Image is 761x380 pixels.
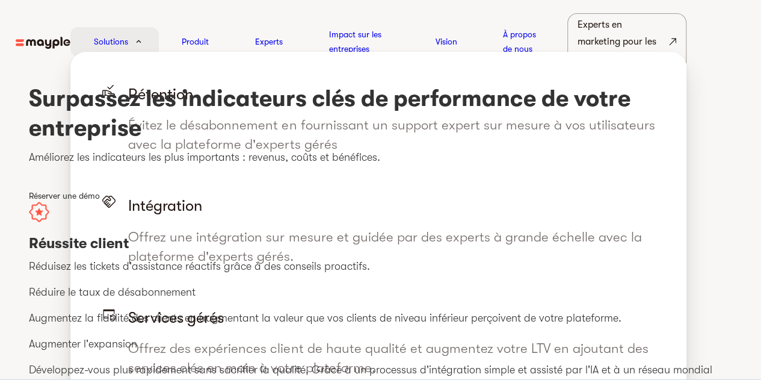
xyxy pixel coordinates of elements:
font: Impact sur les entreprises [329,30,381,54]
font: Produit [182,37,209,46]
img: flèche vers le bas [136,40,141,43]
img: réussite client [29,202,49,222]
font: Réussite client [29,235,129,252]
a: Experts [255,34,283,49]
a: Produit [182,34,209,49]
font: Experts [255,37,283,46]
a: Vision [435,34,457,49]
font: Surpassez les indicateurs clés de performance de votre entreprise [29,86,630,141]
font: Augmentez la fidélité des clients en augmentant la valeur que vos clients de niveau inférieur per... [29,312,621,324]
a: Experts en marketing pour les PME [567,13,686,70]
a: Rétention Évitez le désabonnement en fournissant un support expert sur mesure à vos utilisateurs ... [86,67,671,179]
font: Réduire le taux de désabonnement [29,286,196,298]
font: Réserver une démo [29,191,100,201]
img: logo mayple [16,37,71,49]
font: Réduisez les tickets d'assistance réactifs grâce à des conseils proactifs. [29,260,370,272]
font: Experts en marketing pour les PME [578,19,656,64]
font: Vision [435,37,457,46]
font: À propos de nous [503,30,536,54]
a: À propos de nous [503,27,544,56]
a: Solutions [94,34,128,49]
font: Solutions [94,37,128,46]
a: Impact sur les entreprises [329,27,389,56]
font: Augmenter l'expansion [29,338,137,350]
font: Améliorez les indicateurs les plus importants : revenus, coûts et bénéfices. [29,151,380,163]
